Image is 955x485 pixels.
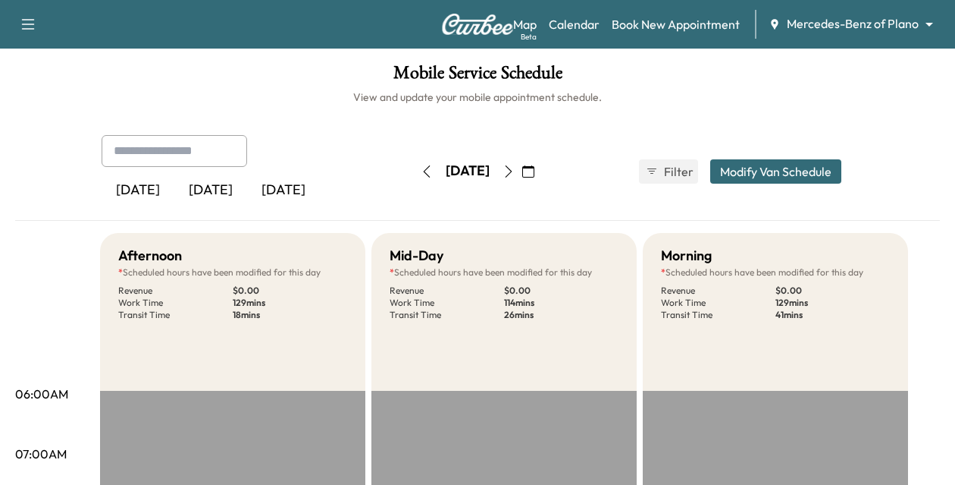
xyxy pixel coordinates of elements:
[390,285,504,297] p: Revenue
[639,159,698,184] button: Filter
[775,297,890,309] p: 129 mins
[504,297,618,309] p: 114 mins
[15,385,68,403] p: 06:00AM
[102,173,174,208] div: [DATE]
[118,309,233,321] p: Transit Time
[549,15,600,33] a: Calendar
[233,285,347,297] p: $ 0.00
[247,173,320,208] div: [DATE]
[661,266,890,279] p: Scheduled hours have been modified for this day
[661,297,775,309] p: Work Time
[118,297,233,309] p: Work Time
[390,245,443,266] h5: Mid-Day
[174,173,247,208] div: [DATE]
[15,445,67,463] p: 07:00AM
[661,309,775,321] p: Transit Time
[710,159,841,184] button: Modify Van Schedule
[390,297,504,309] p: Work Time
[664,162,691,181] span: Filter
[118,245,182,266] h5: Afternoon
[661,245,712,266] h5: Morning
[612,15,740,33] a: Book New Appointment
[504,285,618,297] p: $ 0.00
[446,162,490,181] div: [DATE]
[513,15,537,33] a: MapBeta
[775,285,890,297] p: $ 0.00
[118,266,347,279] p: Scheduled hours have been modified for this day
[441,14,514,35] img: Curbee Logo
[118,285,233,297] p: Revenue
[390,266,618,279] p: Scheduled hours have been modified for this day
[15,90,940,105] h6: View and update your mobile appointment schedule.
[775,309,890,321] p: 41 mins
[15,64,940,90] h1: Mobile Service Schedule
[521,31,537,43] div: Beta
[390,309,504,321] p: Transit Time
[504,309,618,321] p: 26 mins
[233,297,347,309] p: 129 mins
[661,285,775,297] p: Revenue
[233,309,347,321] p: 18 mins
[787,15,919,33] span: Mercedes-Benz of Plano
